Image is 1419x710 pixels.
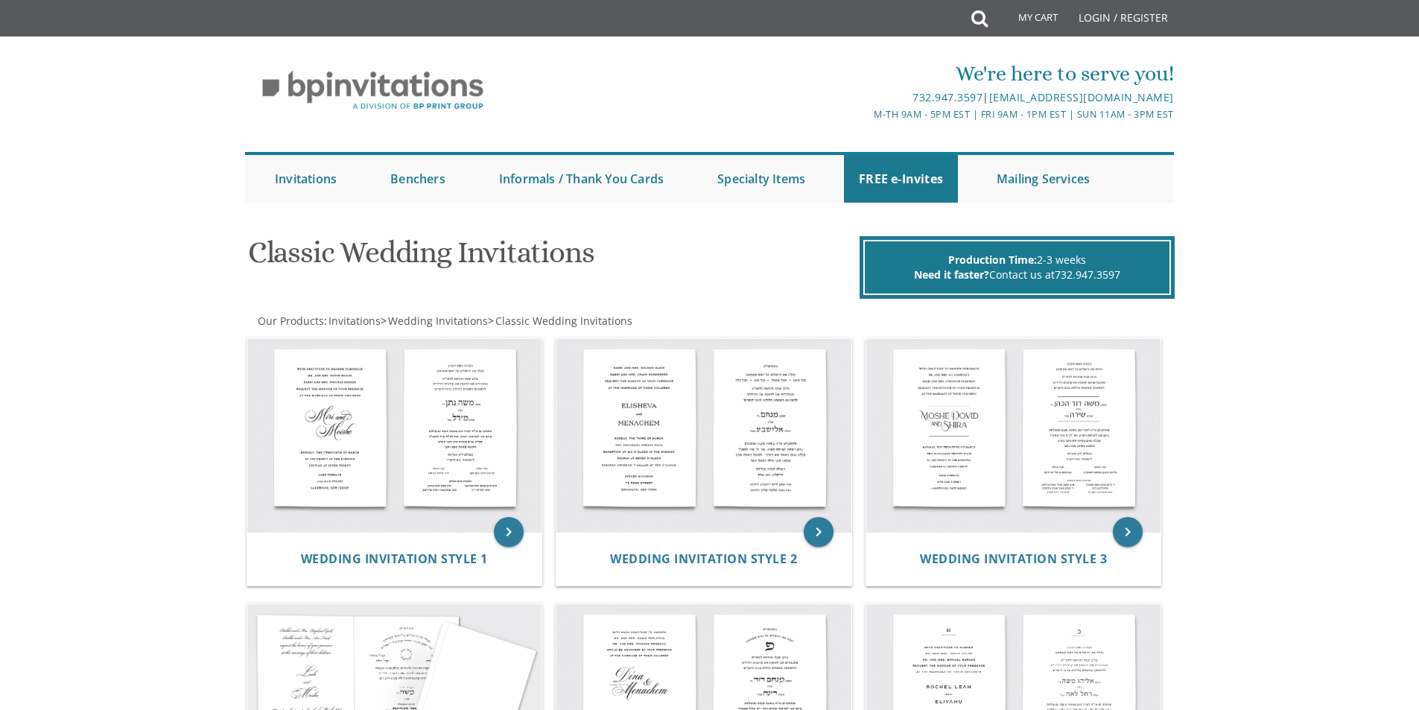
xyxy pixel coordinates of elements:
a: 732.947.3597 [1055,267,1120,282]
img: Wedding Invitation Style 2 [556,339,851,533]
a: Wedding Invitations [387,314,488,328]
span: > [488,314,632,328]
a: Our Products [256,314,324,328]
img: BP Invitation Loft [245,60,501,121]
span: > [381,314,488,328]
a: FREE e-Invites [844,155,958,203]
h1: Classic Wedding Invitations [248,236,856,280]
a: Mailing Services [982,155,1105,203]
a: [EMAIL_ADDRESS][DOMAIN_NAME] [989,90,1174,104]
a: keyboard_arrow_right [804,517,834,547]
a: Invitations [327,314,381,328]
span: Need it faster? [914,267,989,282]
a: Informals / Thank You Cards [484,155,679,203]
a: Classic Wedding Invitations [494,314,632,328]
span: Production Time: [948,253,1037,267]
span: Invitations [328,314,381,328]
a: 732.947.3597 [912,90,982,104]
span: Wedding Invitations [388,314,488,328]
a: Invitations [260,155,352,203]
span: Wedding Invitation Style 3 [920,551,1107,567]
a: keyboard_arrow_right [1113,517,1143,547]
a: Wedding Invitation Style 1 [301,552,488,566]
a: Wedding Invitation Style 2 [610,552,797,566]
a: keyboard_arrow_right [494,517,524,547]
img: Wedding Invitation Style 3 [866,339,1161,533]
a: My Cart [986,1,1068,39]
span: Classic Wedding Invitations [495,314,632,328]
a: Specialty Items [702,155,820,203]
span: Wedding Invitation Style 1 [301,551,488,567]
span: Wedding Invitation Style 2 [610,551,797,567]
iframe: chat widget [1356,650,1404,695]
div: We're here to serve you! [556,59,1174,89]
div: M-Th 9am - 5pm EST | Fri 9am - 1pm EST | Sun 11am - 3pm EST [556,107,1174,122]
a: Wedding Invitation Style 3 [920,552,1107,566]
img: Wedding Invitation Style 1 [247,339,542,533]
div: | [556,89,1174,107]
div: : [245,314,710,329]
a: Benchers [375,155,460,203]
div: 2-3 weeks Contact us at [863,240,1171,295]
